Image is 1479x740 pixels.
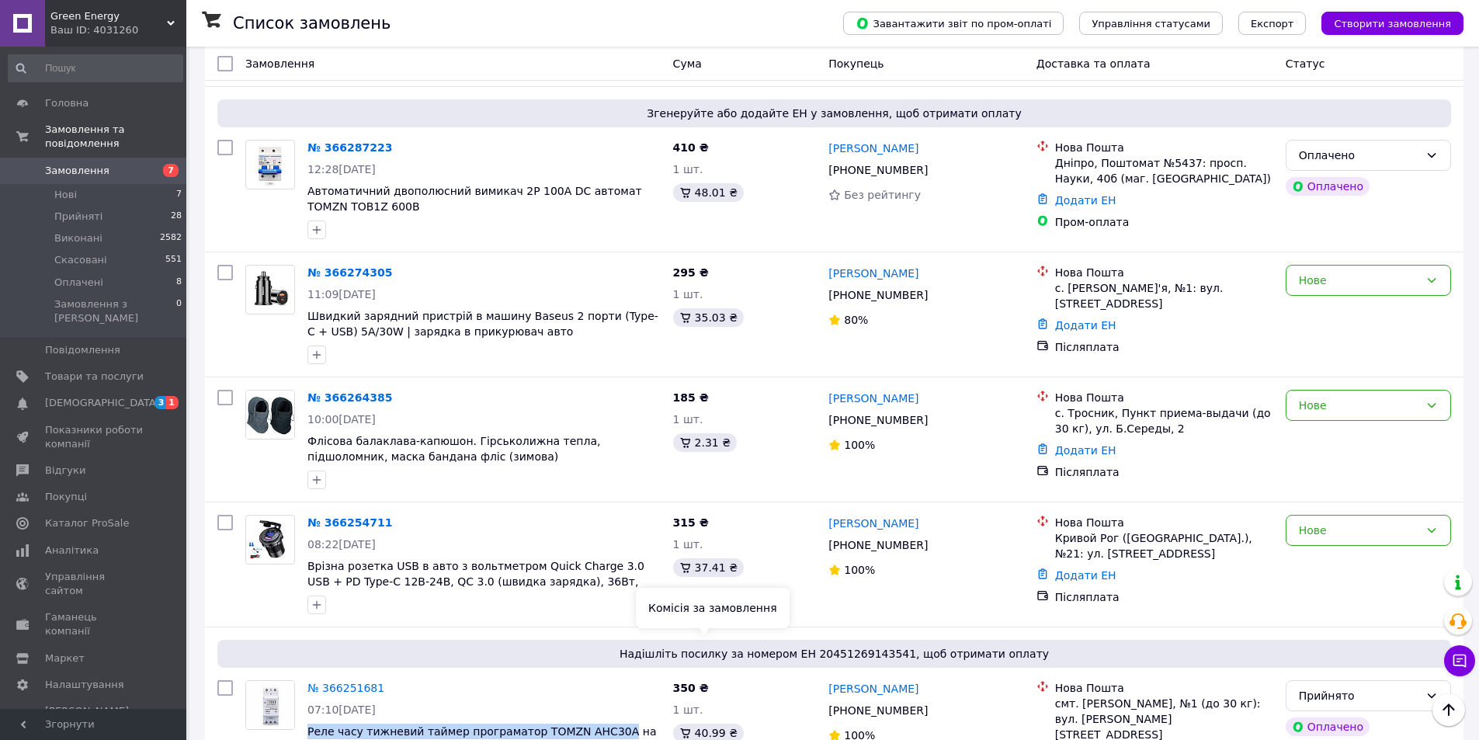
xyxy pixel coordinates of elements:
[844,189,921,201] span: Без рейтингу
[45,544,99,558] span: Аналітика
[828,57,884,70] span: Покупець
[45,396,160,410] span: [DEMOGRAPHIC_DATA]
[246,268,294,311] img: Фото товару
[45,570,144,598] span: Управління сайтом
[245,515,295,565] a: Фото товару
[1092,18,1210,30] span: Управління статусами
[163,164,179,177] span: 7
[165,253,182,267] span: 551
[1299,687,1419,704] div: Прийнято
[45,423,144,451] span: Показники роботи компанії
[245,140,295,189] a: Фото товару
[246,391,294,438] img: Фото товару
[1286,177,1370,196] div: Оплачено
[673,682,709,694] span: 350 ₴
[673,391,709,404] span: 185 ₴
[307,163,376,175] span: 12:28[DATE]
[828,391,918,406] a: [PERSON_NAME]
[171,210,182,224] span: 28
[54,231,102,245] span: Виконані
[673,558,744,577] div: 37.41 ₴
[825,409,931,431] div: [PHONE_NUMBER]
[825,700,931,721] div: [PHONE_NUMBER]
[246,681,294,729] img: Фото товару
[176,297,182,325] span: 0
[1321,12,1463,35] button: Створити замовлення
[1055,464,1273,480] div: Післяплата
[307,560,644,603] a: Врізна розетка USB в авто з вольтметром Quick Charge 3.0 USB + PD Type-C 12В-24В, QC 3.0 (швидка ...
[1299,272,1419,289] div: Нове
[307,60,436,72] a: 2 товара у замовленні
[166,396,179,409] span: 1
[1055,530,1273,561] div: Кривой Рог ([GEOGRAPHIC_DATA].), №21: ул. [STREET_ADDRESS]
[825,159,931,181] div: [PHONE_NUMBER]
[1299,397,1419,414] div: Нове
[54,297,176,325] span: Замовлення з [PERSON_NAME]
[1286,717,1370,736] div: Оплачено
[1055,569,1116,582] a: Додати ЕН
[1299,147,1419,164] div: Оплачено
[1055,589,1273,605] div: Післяплата
[673,141,709,154] span: 410 ₴
[307,435,600,463] a: Флісова балаклава-капюшон. Гірськолижна тепла, підшоломник, маска бандана фліс (зимова)
[245,390,295,439] a: Фото товару
[54,253,107,267] span: Скасовані
[673,704,703,716] span: 1 шт.
[673,538,703,551] span: 1 шт.
[54,188,77,202] span: Нові
[50,9,167,23] span: Green Energy
[1055,515,1273,530] div: Нова Пошта
[844,314,868,326] span: 80%
[1055,194,1116,207] a: Додати ЕН
[176,276,182,290] span: 8
[246,516,294,563] img: Фото товару
[673,308,744,327] div: 35.03 ₴
[224,646,1445,662] span: Надішліть посилку за номером ЕН 20451269143541, щоб отримати оплату
[828,516,918,531] a: [PERSON_NAME]
[307,288,376,301] span: 11:09[DATE]
[1055,680,1273,696] div: Нова Пошта
[828,141,918,156] a: [PERSON_NAME]
[673,183,744,202] div: 48.01 ₴
[843,12,1064,35] button: Завантажити звіт по пром-оплаті
[1444,645,1475,676] button: Чат з покупцем
[1055,444,1116,457] a: Додати ЕН
[1055,405,1273,436] div: с. Тросник, Пункт приема-выдачи (до 30 кг), ул. Б.Середы, 2
[245,57,314,70] span: Замовлення
[1055,390,1273,405] div: Нова Пошта
[245,680,295,730] a: Фото товару
[1299,522,1419,539] div: Нове
[45,164,109,178] span: Замовлення
[307,266,392,279] a: № 366274305
[673,288,703,301] span: 1 шт.
[844,439,875,451] span: 100%
[307,682,384,694] a: № 366251681
[307,391,392,404] a: № 366264385
[673,266,709,279] span: 295 ₴
[54,210,102,224] span: Прийняті
[176,188,182,202] span: 7
[1055,339,1273,355] div: Післяплата
[673,163,703,175] span: 1 шт.
[1055,214,1273,230] div: Пром-оплата
[673,57,702,70] span: Cума
[307,538,376,551] span: 08:22[DATE]
[45,343,120,357] span: Повідомлення
[307,310,658,338] a: Швидкий зарядний пристрій в машину Baseus 2 порти (Type-C + USB) 5A/30W | зарядка в прикурювач авто
[154,396,167,409] span: 3
[1055,319,1116,332] a: Додати ЕН
[1334,18,1451,30] span: Створити замовлення
[307,185,642,213] span: Автоматичний двополюсний вимикач 2Р 100А DC автомат TOMZN TOB1Z 600В
[1306,16,1463,29] a: Створити замовлення
[8,54,183,82] input: Пошук
[245,265,295,314] a: Фото товару
[673,413,703,426] span: 1 шт.
[233,14,391,33] h1: Список замовлень
[45,678,124,692] span: Налаштування
[255,141,286,189] img: Фото товару
[45,651,85,665] span: Маркет
[45,490,87,504] span: Покупці
[673,516,709,529] span: 315 ₴
[673,433,737,452] div: 2.31 ₴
